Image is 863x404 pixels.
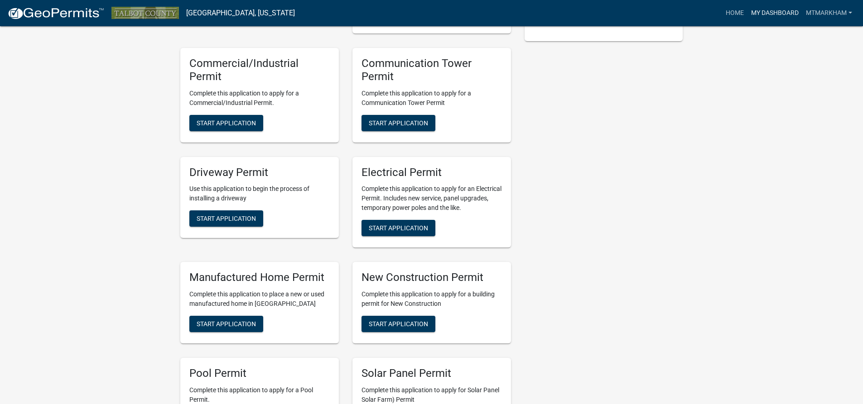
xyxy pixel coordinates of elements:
p: Complete this application to apply for a Commercial/Industrial Permit. [189,89,330,108]
span: Start Application [197,215,256,222]
p: Use this application to begin the process of installing a driveway [189,184,330,203]
h5: Electrical Permit [362,166,502,179]
h5: New Construction Permit [362,271,502,284]
h5: Commercial/Industrial Permit [189,57,330,83]
a: Home [722,5,747,22]
p: Complete this application to apply for an Electrical Permit. Includes new service, panel upgrades... [362,184,502,213]
h5: Pool Permit [189,367,330,380]
span: Start Application [369,320,428,328]
h5: Communication Tower Permit [362,57,502,83]
button: Start Application [189,210,263,227]
a: [GEOGRAPHIC_DATA], [US_STATE] [186,5,295,21]
span: Start Application [369,119,428,126]
button: Start Application [189,316,263,332]
h5: Driveway Permit [189,166,330,179]
a: My Dashboard [747,5,802,22]
p: Complete this application to place a new or used manufactured home in [GEOGRAPHIC_DATA] [189,290,330,309]
p: Complete this application to apply for a building permit for New Construction [362,290,502,309]
button: Start Application [362,220,435,236]
button: Start Application [189,115,263,131]
button: Start Application [362,316,435,332]
a: mtmarkham [802,5,856,22]
span: Start Application [197,119,256,126]
h5: Manufactured Home Permit [189,271,330,284]
p: Complete this application to apply for a Communication Tower Permit [362,89,502,108]
span: Start Application [197,320,256,328]
button: Start Application [362,115,435,131]
h5: Solar Panel Permit [362,367,502,380]
span: Start Application [369,224,428,232]
img: Talbot County, Georgia [111,7,179,19]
